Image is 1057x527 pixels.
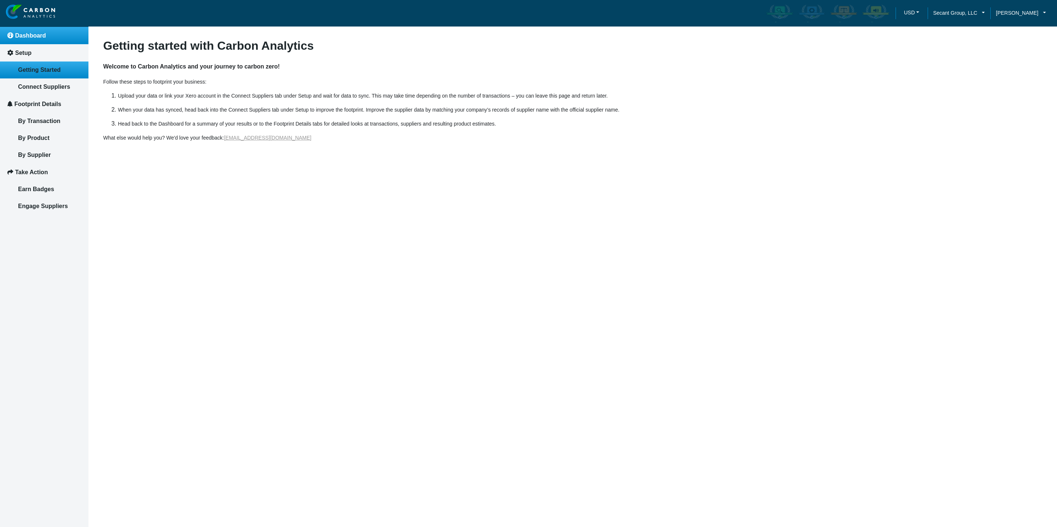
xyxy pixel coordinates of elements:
[861,3,891,24] div: Carbon Advocate
[990,9,1051,17] a: [PERSON_NAME]
[764,3,795,24] div: Carbon Aware
[18,118,60,124] span: By Transaction
[118,92,1042,100] p: Upload your data or link your Xero account in the Connect Suppliers tab under Setup and wait for ...
[766,4,793,22] img: carbon-aware-enabled.png
[901,7,922,18] button: USD
[996,9,1038,17] span: [PERSON_NAME]
[103,56,1042,78] h4: Welcome to Carbon Analytics and your journey to carbon zero!
[118,120,1042,128] p: Head back to the Dashboard for a summary of your results or to the Footprint Details tabs for det...
[862,4,890,22] img: carbon-advocate-enabled.png
[896,7,928,20] a: USDUSD
[103,39,1042,53] h3: Getting started with Carbon Analytics
[18,203,68,209] span: Engage Suppliers
[103,78,1042,86] p: Follow these steps to footprint your business:
[6,4,55,20] img: insight-logo-2.png
[15,32,46,39] span: Dashboard
[15,169,48,175] span: Take Action
[103,134,1042,142] p: What else would help you? We'd love your feedback:
[830,4,858,22] img: carbon-offsetter-enabled.png
[14,101,61,107] span: Footprint Details
[928,9,990,17] a: Secant Group, LLC
[18,152,51,158] span: By Supplier
[15,50,31,56] span: Setup
[796,3,827,24] div: Carbon Efficient
[18,84,70,90] span: Connect Suppliers
[118,106,1042,114] p: When your data has synced, head back into the Connect Suppliers tab under Setup to improve the fo...
[798,4,826,22] img: carbon-efficient-enabled.png
[224,135,311,141] a: [EMAIL_ADDRESS][DOMAIN_NAME]
[933,9,977,17] span: Secant Group, LLC
[18,67,61,73] span: Getting Started
[828,3,859,24] div: Carbon Offsetter
[18,186,54,192] span: Earn Badges
[18,135,49,141] span: By Product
